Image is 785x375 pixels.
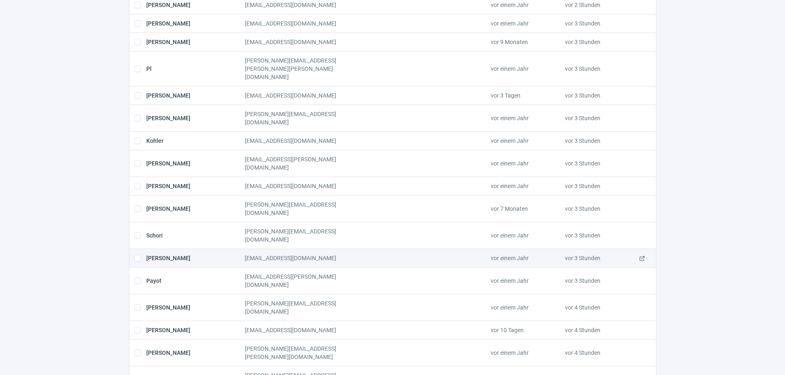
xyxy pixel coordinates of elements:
[491,155,565,172] div: vor einem Jahr
[565,155,639,172] div: vor 3 Stunden
[491,19,565,28] div: vor einem Jahr
[565,345,639,361] div: vor 4 Stunden
[491,56,565,81] div: vor einem Jahr
[491,273,565,289] div: vor einem Jahr
[565,1,639,9] div: vor 2 Stunden
[565,182,639,190] div: vor 3 Stunden
[245,155,343,172] div: [EMAIL_ADDRESS][PERSON_NAME][DOMAIN_NAME]
[565,38,639,46] div: vor 3 Stunden
[146,200,245,217] div: [PERSON_NAME]
[565,19,639,28] div: vor 3 Stunden
[146,182,245,190] div: [PERSON_NAME]
[146,137,245,145] div: Kohler
[491,200,565,217] div: vor 7 Monaten
[491,227,565,244] div: vor einem Jahr
[565,299,639,316] div: vor 4 Stunden
[245,137,343,145] div: [EMAIL_ADDRESS][DOMAIN_NAME]
[491,326,565,334] div: vor 10 Tagen
[565,254,639,262] div: vor 3 Stunden
[491,182,565,190] div: vor einem Jahr
[245,326,343,334] div: [EMAIL_ADDRESS][DOMAIN_NAME]
[245,227,343,244] div: [PERSON_NAME][EMAIL_ADDRESS][DOMAIN_NAME]
[146,38,245,46] div: [PERSON_NAME]
[245,200,343,217] div: [PERSON_NAME][EMAIL_ADDRESS][DOMAIN_NAME]
[146,91,245,100] div: [PERSON_NAME]
[245,182,343,190] div: [EMAIL_ADDRESS][DOMAIN_NAME]
[245,273,343,289] div: [EMAIL_ADDRESS][PERSON_NAME][DOMAIN_NAME]
[565,326,639,334] div: vor 4 Stunden
[245,38,343,46] div: [EMAIL_ADDRESS][DOMAIN_NAME]
[565,273,639,289] div: vor 3 Stunden
[245,91,343,100] div: [EMAIL_ADDRESS][DOMAIN_NAME]
[565,137,639,145] div: vor 3 Stunden
[146,273,245,289] div: Payot
[146,299,245,316] div: [PERSON_NAME]
[146,1,245,9] div: [PERSON_NAME]
[245,254,343,262] div: [EMAIL_ADDRESS][DOMAIN_NAME]
[491,137,565,145] div: vor einem Jahr
[245,56,343,81] div: [PERSON_NAME][EMAIL_ADDRESS][PERSON_NAME][PERSON_NAME][DOMAIN_NAME]
[245,19,343,28] div: [EMAIL_ADDRESS][DOMAIN_NAME]
[146,326,245,334] div: [PERSON_NAME]
[245,299,343,316] div: [PERSON_NAME][EMAIL_ADDRESS][DOMAIN_NAME]
[565,110,639,126] div: vor 3 Stunden
[146,56,245,81] div: Pl
[146,254,245,262] div: [PERSON_NAME]
[491,1,565,9] div: vor einem Jahr
[245,110,343,126] div: [PERSON_NAME][EMAIL_ADDRESS][DOMAIN_NAME]
[146,155,245,172] div: [PERSON_NAME]
[491,299,565,316] div: vor einem Jahr
[491,345,565,361] div: vor einem Jahr
[565,91,639,100] div: vor 3 Stunden
[491,91,565,100] div: vor 3 Tagen
[565,227,639,244] div: vor 3 Stunden
[146,345,245,361] div: [PERSON_NAME]
[491,254,565,262] div: vor einem Jahr
[245,1,343,9] div: [EMAIL_ADDRESS][DOMAIN_NAME]
[491,110,565,126] div: vor einem Jahr
[146,19,245,28] div: [PERSON_NAME]
[491,38,565,46] div: vor 9 Monaten
[565,56,639,81] div: vor 3 Stunden
[146,110,245,126] div: [PERSON_NAME]
[146,227,245,244] div: Schori
[565,200,639,217] div: vor 3 Stunden
[245,345,343,361] div: [PERSON_NAME][EMAIL_ADDRESS][PERSON_NAME][DOMAIN_NAME]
